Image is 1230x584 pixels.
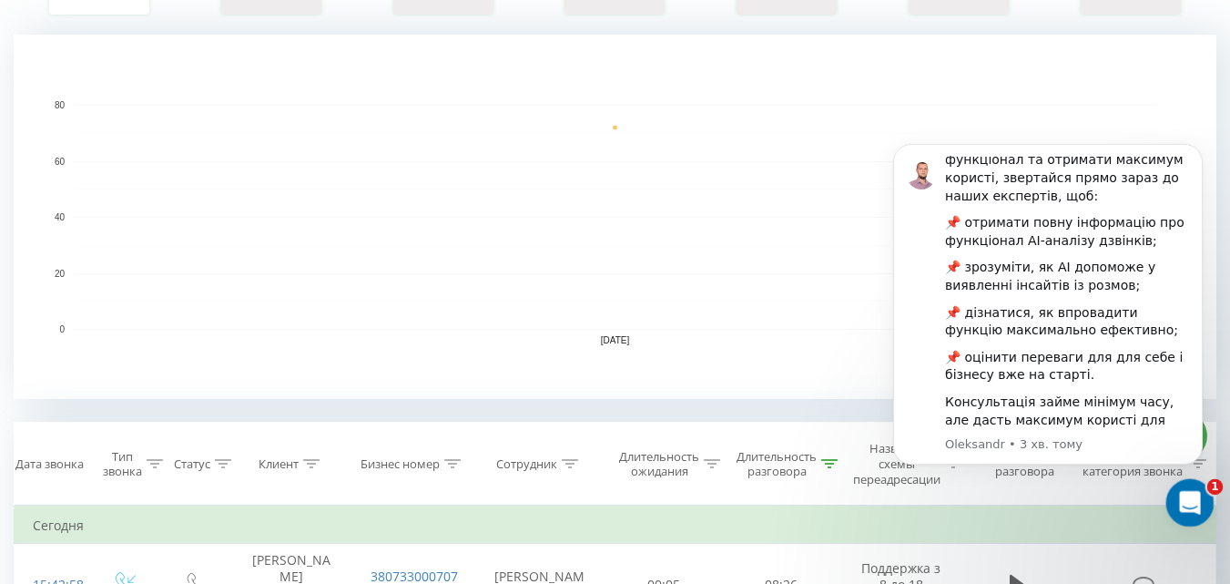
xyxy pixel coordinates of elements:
div: Длительность разговора [737,449,817,480]
div: Длительность ожидания [619,449,699,480]
text: 60 [55,157,66,167]
div: Бизнес номер [361,456,440,472]
div: Клиент [259,456,299,472]
svg: A chart. [14,35,1216,399]
td: Сегодня [15,507,1216,544]
text: 20 [55,269,66,279]
text: 40 [55,212,66,222]
div: Дата звонка [15,456,84,472]
div: Название схемы переадресации [853,441,940,487]
text: [DATE] [601,335,630,345]
div: Статус [174,456,210,472]
iframe: Intercom notifications повідомлення [866,117,1230,535]
div: Тип звонка [103,449,142,480]
span: 1 [1207,479,1224,496]
iframe: Intercom live chat [1166,479,1215,528]
div: Сотрудник [496,456,557,472]
text: 80 [55,100,66,110]
text: 0 [59,324,65,334]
